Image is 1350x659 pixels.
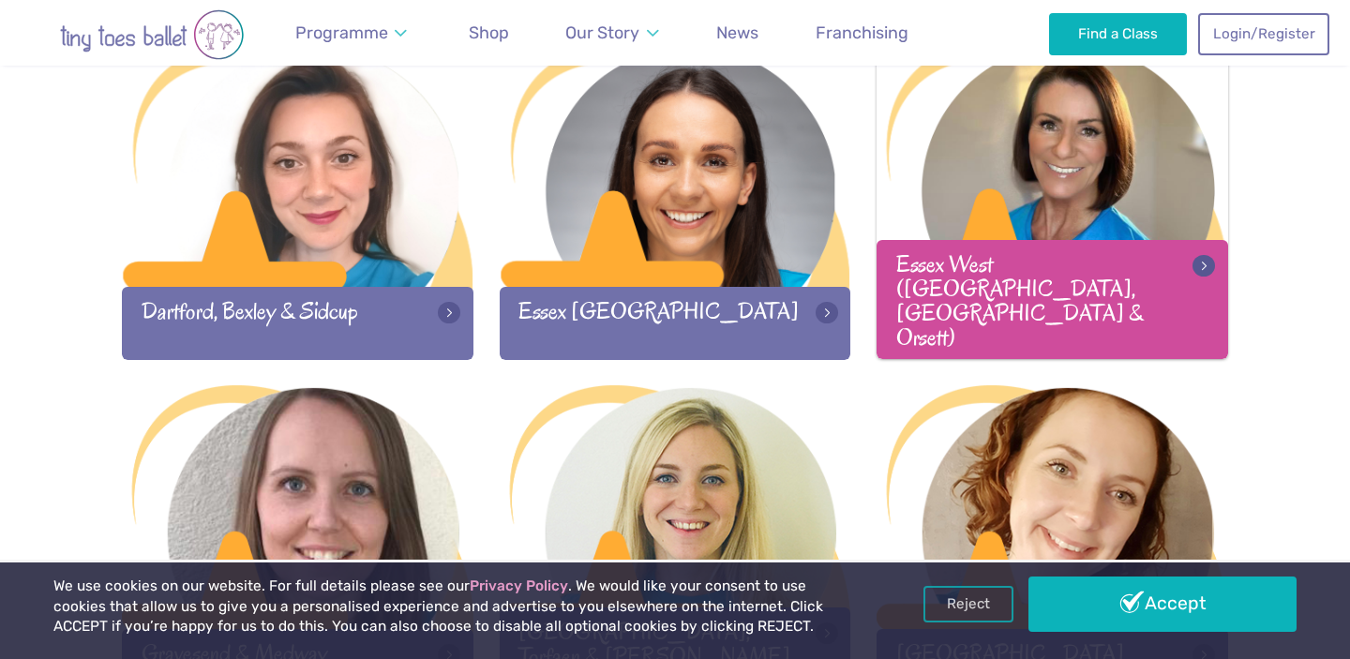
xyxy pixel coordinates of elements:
[122,43,473,359] a: Dartford, Bexley & Sidcup
[295,22,388,42] span: Programme
[807,12,917,54] a: Franchising
[500,43,851,359] a: Essex [GEOGRAPHIC_DATA]
[470,577,568,594] a: Privacy Policy
[877,42,1228,358] a: Essex West ([GEOGRAPHIC_DATA], [GEOGRAPHIC_DATA] & Orsett)
[460,12,517,54] a: Shop
[1198,13,1329,54] a: Login/Register
[565,22,639,42] span: Our Story
[557,12,667,54] a: Our Story
[716,22,758,42] span: News
[53,577,862,637] p: We use cookies on our website. For full details please see our . We would like your consent to us...
[1049,13,1187,54] a: Find a Class
[469,22,509,42] span: Shop
[708,12,767,54] a: News
[877,240,1228,358] div: Essex West ([GEOGRAPHIC_DATA], [GEOGRAPHIC_DATA] & Orsett)
[500,287,851,359] div: Essex [GEOGRAPHIC_DATA]
[21,9,283,60] img: tiny toes ballet
[923,586,1013,622] a: Reject
[816,22,908,42] span: Franchising
[287,12,416,54] a: Programme
[1028,577,1297,631] a: Accept
[122,287,473,359] div: Dartford, Bexley & Sidcup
